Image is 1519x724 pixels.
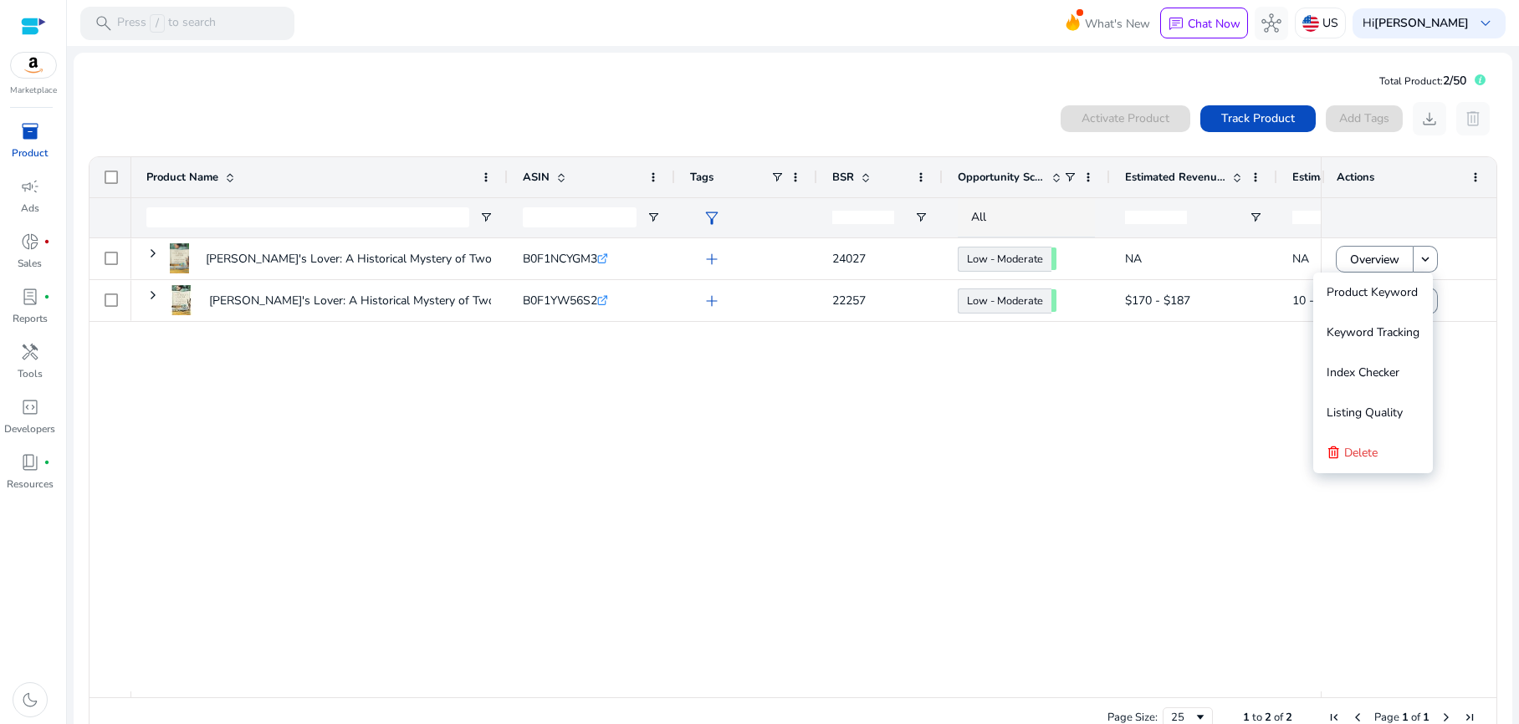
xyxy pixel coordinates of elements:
span: add [702,249,722,269]
span: inventory_2 [20,121,40,141]
img: 412HazPz-DL._SX38_SY50_CR,0,0,38,50_.jpg [170,285,192,315]
span: handyman [20,342,40,362]
span: Listing Quality [1327,405,1403,421]
span: download [1419,109,1440,129]
span: add [702,291,722,311]
span: chat [1168,16,1184,33]
span: 10 - 11 [1292,293,1331,308]
p: Ads [21,201,39,216]
p: Reports [13,311,48,326]
span: Estimated Orders/Day [1292,170,1393,185]
span: Actions [1337,170,1374,185]
b: [PERSON_NAME] [1374,15,1469,31]
span: fiber_manual_record [43,238,50,245]
input: Product Name Filter Input [146,207,469,227]
span: Delete [1344,445,1378,461]
button: Open Filter Menu [1249,211,1262,224]
a: Low - Moderate [958,247,1051,272]
input: ASIN Filter Input [523,207,637,227]
p: US [1322,8,1338,38]
span: hub [1261,13,1281,33]
button: download [1413,102,1446,135]
img: us.svg [1302,15,1319,32]
p: [PERSON_NAME]'s Lover: A Historical Mystery of Two Women Divided by... [209,283,604,318]
span: 57.29 [1051,289,1056,312]
button: hub [1255,7,1288,40]
a: Low - Moderate [958,288,1051,314]
p: Developers [4,421,55,436]
p: Resources [7,477,54,492]
button: Open Filter Menu [479,211,493,224]
span: lab_profile [20,287,40,307]
p: [PERSON_NAME]'s Lover: A Historical Mystery of Two Women Divided by... [206,242,601,276]
div: Next Page [1440,711,1453,724]
span: 2/50 [1443,73,1466,89]
span: fiber_manual_record [43,293,50,300]
span: Estimated Revenue/Day [1125,170,1225,185]
span: B0F1NCYGM3 [523,251,597,267]
button: Overview [1336,246,1414,273]
img: amazon.svg [11,53,56,78]
p: Tools [18,366,43,381]
span: dark_mode [20,690,40,710]
img: 91rmXdWbxNL.jpg [170,243,189,273]
div: Previous Page [1351,711,1364,724]
span: search [94,13,114,33]
p: Press to search [117,14,216,33]
span: B0F1YW56S2 [523,293,597,308]
span: keyboard_arrow_down [1476,13,1496,33]
button: Track Product [1200,105,1316,132]
span: NA [1125,251,1142,267]
p: Hi [1363,18,1469,29]
p: Chat Now [1188,16,1240,32]
span: ASIN [523,170,550,185]
span: What's New [1085,9,1150,38]
p: Sales [18,256,42,271]
span: Tags [690,170,713,185]
span: campaign [20,176,40,196]
span: Opportunity Score [958,170,1045,185]
span: code_blocks [20,397,40,417]
span: Overview [1350,242,1399,277]
span: filter_alt [702,208,722,228]
div: Last Page [1463,711,1476,724]
span: fiber_manual_record [43,459,50,466]
span: 24027 [832,251,866,267]
span: $170 - $187 [1125,293,1190,308]
p: Product [12,145,48,161]
button: chatChat Now [1160,8,1248,39]
span: Index Checker [1327,365,1399,380]
span: donut_small [20,232,40,252]
span: Product Keyword [1327,284,1418,300]
span: Product Name [146,170,218,185]
span: All [971,209,986,225]
span: book_4 [20,452,40,472]
span: Total Product: [1379,74,1443,88]
span: NA [1292,251,1309,267]
mat-icon: keyboard_arrow_down [1418,252,1433,267]
span: / [150,14,165,33]
button: Open Filter Menu [647,211,660,224]
div: First Page [1327,711,1341,724]
p: Marketplace [10,84,57,97]
span: BSR [832,170,854,185]
span: Track Product [1221,110,1295,127]
span: 22257 [832,293,866,308]
span: Keyword Tracking [1327,324,1419,340]
span: 59.25 [1051,247,1056,270]
button: Open Filter Menu [914,211,928,224]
